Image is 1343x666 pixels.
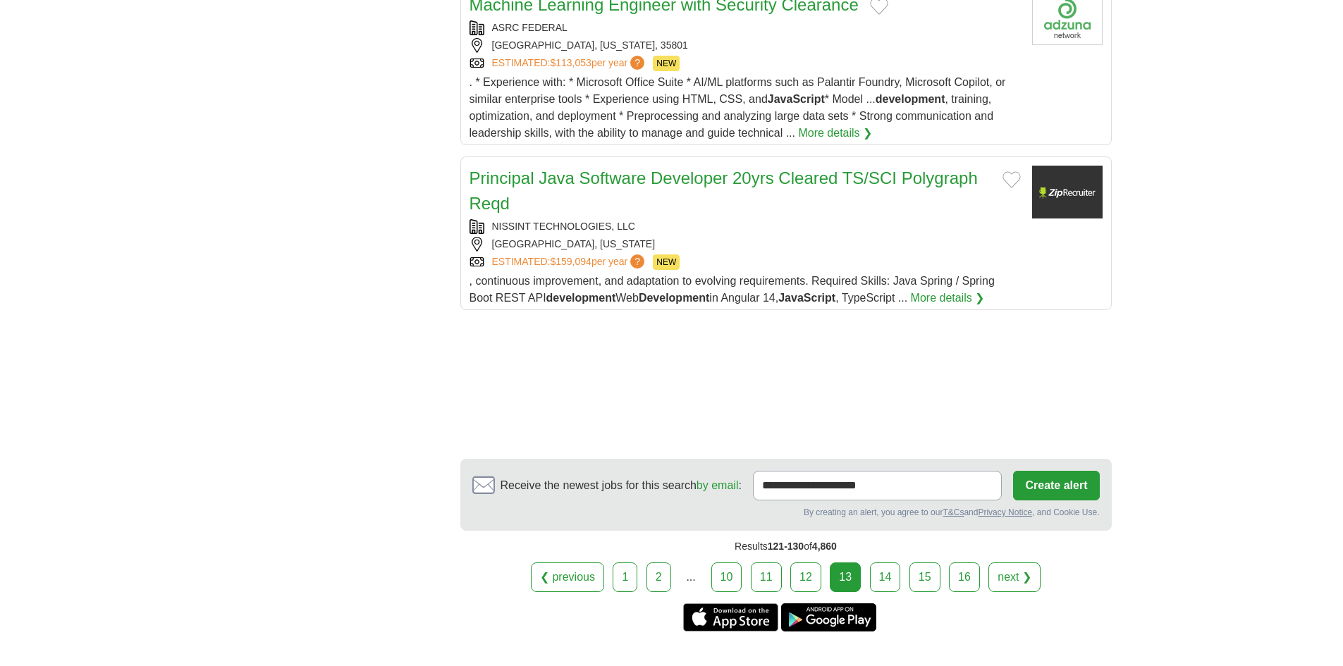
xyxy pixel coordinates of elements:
span: $113,053 [550,57,591,68]
span: ? [630,254,644,269]
a: Privacy Notice [978,507,1032,517]
span: NEW [653,56,680,71]
a: next ❯ [988,562,1041,592]
button: Add to favorite jobs [1002,171,1021,188]
span: $159,094 [550,256,591,267]
a: by email [697,479,739,491]
a: ESTIMATED:$113,053per year? [492,56,648,71]
button: Create alert [1013,471,1099,500]
span: , continuous improvement, and adaptation to evolving requirements. Required Skills: Java Spring /... [470,275,995,304]
strong: development [546,292,616,304]
div: ASRC FEDERAL [470,20,1021,35]
a: Get the Android app [781,603,876,631]
strong: development [876,93,945,105]
iframe: Ads by Google [460,321,1112,448]
span: NEW [653,254,680,270]
div: 13 [830,562,861,592]
a: 15 [909,562,940,592]
strong: JavaScript [778,292,835,304]
span: . * Experience with: * Microsoft Office Suite * AI/ML platforms such as Palantir Foundry, Microso... [470,76,1006,139]
strong: JavaScript [768,93,825,105]
span: Receive the newest jobs for this search : [501,477,742,494]
img: Company logo [1032,166,1103,218]
span: 4,860 [812,541,837,552]
span: 121-130 [768,541,804,552]
a: ❮ previous [531,562,604,592]
a: 14 [870,562,901,592]
a: 11 [751,562,782,592]
div: NISSINT TECHNOLOGIES, LLC [470,219,1021,234]
a: 16 [949,562,980,592]
a: Principal Java Software Developer 20yrs Cleared TS/SCI Polygraph Reqd [470,168,978,213]
a: T&Cs [943,507,964,517]
a: 2 [646,562,671,592]
a: More details ❯ [798,125,872,142]
a: 1 [613,562,637,592]
div: By creating an alert, you agree to our and , and Cookie Use. [472,506,1100,519]
a: More details ❯ [911,290,985,307]
div: [GEOGRAPHIC_DATA], [US_STATE] [470,237,1021,252]
span: ? [630,56,644,70]
a: ESTIMATED:$159,094per year? [492,254,648,270]
strong: Development [639,292,709,304]
div: Results of [460,531,1112,562]
div: ... [677,563,705,591]
div: [GEOGRAPHIC_DATA], [US_STATE], 35801 [470,38,1021,53]
a: 12 [790,562,821,592]
a: Get the iPhone app [683,603,778,631]
a: 10 [711,562,742,592]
